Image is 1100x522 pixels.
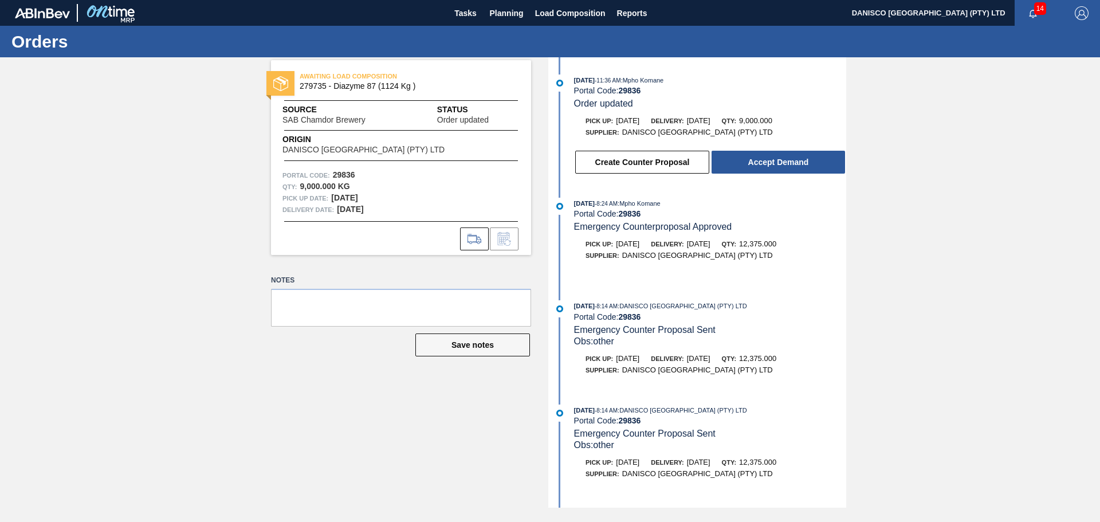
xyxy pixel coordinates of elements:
[453,6,478,20] span: Tasks
[622,251,773,260] span: DANISCO [GEOGRAPHIC_DATA] (PTY) LTD
[618,200,661,207] span: : Mpho Komane
[282,134,473,146] span: Origin
[574,336,614,346] span: Obs: other
[651,355,683,362] span: Delivery:
[722,241,736,248] span: Qty:
[574,440,614,450] span: Obs: other
[282,146,445,154] span: DANISCO [GEOGRAPHIC_DATA] (PTY) LTD
[15,8,70,18] img: TNhmsLtSVTkK8tSr43FrP2fwEKptu5GPRR3wAAAABJRU5ErkJggg==
[651,459,683,466] span: Delivery:
[595,201,618,207] span: - 8:24 AM
[595,303,618,309] span: - 8:14 AM
[574,200,595,207] span: [DATE]
[687,116,710,125] span: [DATE]
[415,333,530,356] button: Save notes
[437,116,489,124] span: Order updated
[586,367,619,374] span: Supplier:
[618,303,747,309] span: : DANISCO [GEOGRAPHIC_DATA] (PTY) LTD
[333,170,355,179] strong: 29836
[687,240,710,248] span: [DATE]
[282,116,366,124] span: SAB Chamdor Brewery
[460,227,489,250] div: Go to Load Composition
[595,77,621,84] span: - 11:36 AM
[556,305,563,312] img: atual
[300,70,460,82] span: AWAITING LOAD COMPOSITION
[575,151,709,174] button: Create Counter Proposal
[437,104,520,116] span: Status
[490,6,524,20] span: Planning
[618,407,747,414] span: : DANISCO [GEOGRAPHIC_DATA] (PTY) LTD
[618,312,641,321] strong: 29836
[574,209,846,218] div: Portal Code:
[282,193,328,204] span: Pick up Date:
[622,469,773,478] span: DANISCO [GEOGRAPHIC_DATA] (PTY) LTD
[556,410,563,417] img: atual
[739,354,776,363] span: 12,375.000
[616,354,639,363] span: [DATE]
[574,407,595,414] span: [DATE]
[574,99,633,108] span: Order updated
[621,77,664,84] span: : Mpho Komane
[300,182,349,191] strong: 9,000.000 KG
[618,209,641,218] strong: 29836
[622,366,773,374] span: DANISCO [GEOGRAPHIC_DATA] (PTY) LTD
[651,117,683,124] span: Delivery:
[618,86,641,95] strong: 29836
[618,416,641,425] strong: 29836
[722,355,736,362] span: Qty:
[722,459,736,466] span: Qty:
[586,470,619,477] span: Supplier:
[1034,2,1046,15] span: 14
[574,429,716,438] span: Emergency Counter Proposal Sent
[586,241,613,248] span: Pick up:
[595,407,618,414] span: - 8:14 AM
[282,204,334,215] span: Delivery Date:
[687,458,710,466] span: [DATE]
[574,86,846,95] div: Portal Code:
[574,222,732,231] span: Emergency Counterproposal Approved
[616,458,639,466] span: [DATE]
[574,77,595,84] span: [DATE]
[739,116,772,125] span: 9,000.000
[574,325,716,335] span: Emergency Counter Proposal Sent
[1015,5,1051,21] button: Notifications
[273,76,288,91] img: status
[556,203,563,210] img: atual
[622,128,773,136] span: DANISCO [GEOGRAPHIC_DATA] (PTY) LTD
[687,354,710,363] span: [DATE]
[490,227,518,250] div: Inform order change
[651,241,683,248] span: Delivery:
[739,458,776,466] span: 12,375.000
[617,6,647,20] span: Reports
[586,355,613,362] span: Pick up:
[586,117,613,124] span: Pick up:
[535,6,606,20] span: Load Composition
[271,272,531,289] label: Notes
[574,312,846,321] div: Portal Code:
[331,193,357,202] strong: [DATE]
[282,170,330,181] span: Portal Code:
[616,240,639,248] span: [DATE]
[556,80,563,87] img: atual
[1075,6,1089,20] img: Logout
[300,82,508,91] span: 279735 - Diazyme 87 (1124 Kg )
[586,252,619,259] span: Supplier:
[616,116,639,125] span: [DATE]
[282,181,297,193] span: Qty :
[739,240,776,248] span: 12,375.000
[574,416,846,425] div: Portal Code:
[586,459,613,466] span: Pick up:
[586,129,619,136] span: Supplier:
[337,205,363,214] strong: [DATE]
[712,151,845,174] button: Accept Demand
[11,35,215,48] h1: Orders
[722,117,736,124] span: Qty:
[574,303,595,309] span: [DATE]
[282,104,400,116] span: Source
